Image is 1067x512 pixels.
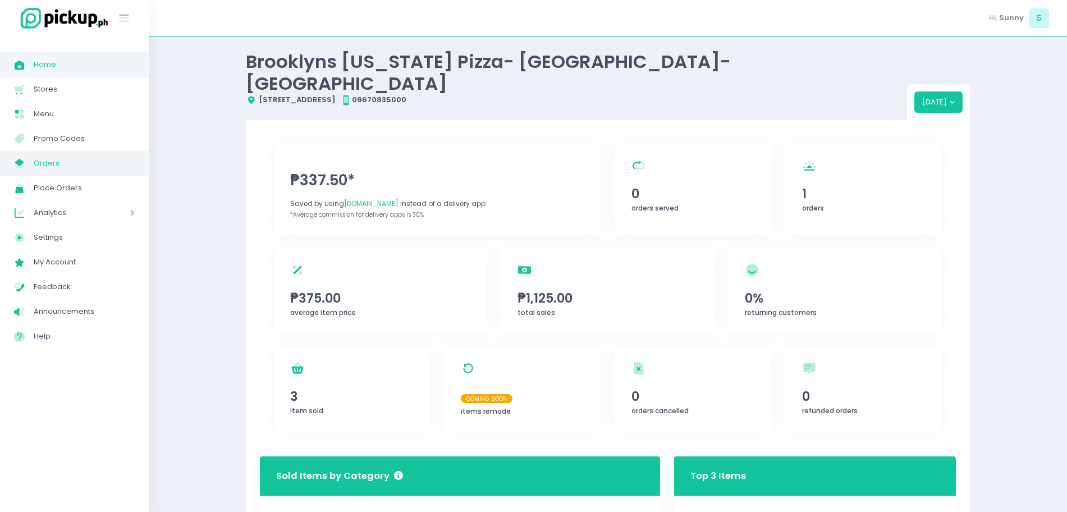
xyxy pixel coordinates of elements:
span: *Average commission for delivery apps is 30% [290,211,424,219]
a: 0orders served [615,144,772,234]
span: Announcements [34,304,135,319]
span: orders served [631,203,679,213]
span: returning customers [745,308,817,317]
a: ₱375.00average item price [274,248,487,332]
span: Stores [34,82,135,97]
span: 0 [631,387,755,406]
span: ₱375.00 [290,289,471,308]
button: [DATE] [914,92,963,113]
span: items remade [461,406,511,416]
a: 3item sold [274,346,431,431]
div: [STREET_ADDRESS] 09670835000 [246,94,907,106]
span: total sales [518,308,555,317]
span: average item price [290,308,356,317]
span: 0 [802,387,926,406]
span: orders cancelled [631,406,689,415]
span: ₱337.50* [290,170,584,191]
h3: Sold Items by Category [276,469,403,483]
a: 1orders [785,144,942,234]
span: Help [34,329,135,344]
span: Feedback [34,280,135,294]
span: 3 [290,387,414,406]
div: Brooklyns [US_STATE] Pizza- [GEOGRAPHIC_DATA]-[GEOGRAPHIC_DATA] [246,51,907,94]
a: ₱1,125.00total sales [501,248,715,332]
span: S [1029,8,1049,28]
a: 0orders cancelled [615,346,772,431]
span: Coming Soon [461,394,512,403]
span: Orders [34,156,135,171]
span: Hi, [989,12,997,24]
span: Analytics [34,205,98,220]
span: item sold [290,406,323,415]
span: 0% [745,289,926,308]
a: 0%returning customers [729,248,942,332]
span: 0 [631,184,755,203]
span: orders [802,203,824,213]
span: Place Orders [34,181,135,195]
span: refunded orders [802,406,858,415]
span: My Account [34,255,135,269]
span: Menu [34,107,135,121]
span: [DOMAIN_NAME] [344,199,399,208]
span: Settings [34,230,135,245]
span: Home [34,57,135,72]
span: Promo Codes [34,131,135,146]
div: Saved by using instead of a delivery app [290,199,584,209]
img: logo [14,6,109,30]
h3: Top 3 Items [690,460,746,492]
a: 0refunded orders [785,346,942,431]
span: ₱1,125.00 [518,289,698,308]
span: Sunny [999,12,1024,24]
span: 1 [802,184,926,203]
